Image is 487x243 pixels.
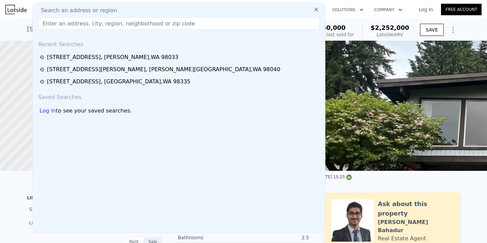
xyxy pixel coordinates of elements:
[40,78,320,86] a: [STREET_ADDRESS], [GEOGRAPHIC_DATA],WA 98335
[371,24,409,31] span: $2,252,000
[56,107,132,115] span: to see your saved searches.
[47,65,280,74] div: [STREET_ADDRESS][PERSON_NAME] , [PERSON_NAME][GEOGRAPHIC_DATA] , WA 98040
[40,107,56,115] div: Log in
[178,234,243,241] div: Bathrooms
[441,4,482,15] a: Free Account
[27,195,162,202] div: LISTING & SALE HISTORY
[371,31,409,38] div: Lotside ARV
[47,53,179,61] div: [STREET_ADDRESS] , [PERSON_NAME] , WA 98033
[36,88,322,104] div: Saved Searches
[420,24,444,36] button: SAVE
[243,234,309,241] div: 2.5
[378,235,426,243] div: Real Estate Agent
[299,31,354,38] div: Off Market, last sold for
[29,219,89,226] div: Listed
[29,205,89,214] div: Sold
[36,6,117,15] span: Search an address or region
[369,4,408,16] button: Company
[47,78,190,86] div: [STREET_ADDRESS] , [GEOGRAPHIC_DATA] , WA 98335
[307,24,346,31] span: $1,650,000
[40,53,320,61] a: [STREET_ADDRESS], [PERSON_NAME],WA 98033
[38,17,320,29] input: Enter an address, city, region, neighborhood or zip code
[378,218,453,235] div: [PERSON_NAME] Bahadur
[40,65,320,74] a: [STREET_ADDRESS][PERSON_NAME], [PERSON_NAME][GEOGRAPHIC_DATA],WA 98040
[27,24,177,34] div: [STREET_ADDRESS] , [PERSON_NAME] , WA 98033
[346,175,352,180] img: NWMLS Logo
[327,4,369,16] button: Solutions
[378,199,453,218] div: Ask about this property
[411,6,441,13] a: Log In
[446,23,460,37] button: Show Options
[36,35,322,51] div: Recent Searches
[5,5,27,14] img: Lotside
